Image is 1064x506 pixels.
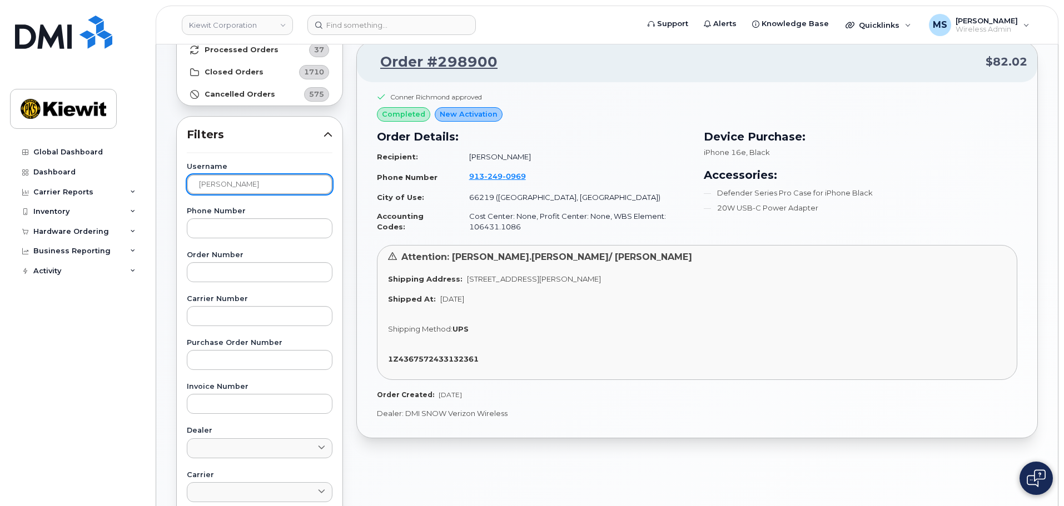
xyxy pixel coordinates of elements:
[484,172,503,181] span: 249
[986,54,1027,70] span: $82.02
[696,13,744,35] a: Alerts
[440,109,498,119] span: New Activation
[377,173,437,182] strong: Phone Number
[309,89,324,99] span: 575
[377,128,690,145] h3: Order Details:
[377,193,424,202] strong: City of Use:
[388,354,483,363] a: 1Z4367572433132361
[921,14,1037,36] div: Mary Stein
[307,15,476,35] input: Find something...
[182,15,293,35] a: Kiewit Corporation
[187,339,332,347] label: Purchase Order Number
[704,188,1017,198] li: Defender Series Pro Case for iPhone Black
[956,16,1018,25] span: [PERSON_NAME]
[640,13,696,35] a: Support
[187,427,332,434] label: Dealer
[187,295,332,303] label: Carrier Number
[388,294,436,303] strong: Shipped At:
[746,148,770,157] span: , Black
[205,46,279,54] strong: Processed Orders
[377,408,1017,419] p: Dealer: DMI SNOW Verizon Wireless
[187,127,324,143] span: Filters
[187,472,332,479] label: Carrier
[713,18,737,29] span: Alerts
[1027,469,1046,487] img: Open chat
[459,207,690,236] td: Cost Center: None, Profit Center: None, WBS Element: 106431.1086
[187,208,332,215] label: Phone Number
[314,44,324,55] span: 37
[762,18,829,29] span: Knowledge Base
[187,163,332,171] label: Username
[503,172,526,181] span: 0969
[859,21,899,29] span: Quicklinks
[388,354,479,363] strong: 1Z4367572433132361
[459,147,690,167] td: [PERSON_NAME]
[367,52,498,72] a: Order #298900
[205,68,263,77] strong: Closed Orders
[838,14,919,36] div: Quicklinks
[469,172,539,181] a: 9132490969
[956,25,1018,34] span: Wireless Admin
[744,13,837,35] a: Knowledge Base
[177,83,342,106] a: Cancelled Orders575
[388,274,463,283] strong: Shipping Address:
[467,274,601,283] span: [STREET_ADDRESS][PERSON_NAME]
[704,203,1017,213] li: 20W USB-C Power Adapter
[704,148,746,157] span: iPhone 16e
[657,18,688,29] span: Support
[704,128,1017,145] h3: Device Purchase:
[377,390,434,399] strong: Order Created:
[401,252,692,262] span: Attention: [PERSON_NAME].[PERSON_NAME]/ [PERSON_NAME]
[177,39,342,61] a: Processed Orders37
[205,90,275,99] strong: Cancelled Orders
[439,390,462,399] span: [DATE]
[377,152,418,161] strong: Recipient:
[187,383,332,390] label: Invoice Number
[469,172,526,181] span: 913
[177,61,342,83] a: Closed Orders1710
[933,18,947,32] span: MS
[704,167,1017,183] h3: Accessories:
[388,324,453,333] span: Shipping Method:
[390,92,482,102] div: Conner Richmond approved
[187,252,332,259] label: Order Number
[382,109,425,119] span: completed
[304,67,324,77] span: 1710
[440,294,464,303] span: [DATE]
[453,324,469,333] strong: UPS
[377,212,424,231] strong: Accounting Codes:
[459,188,690,207] td: 66219 ([GEOGRAPHIC_DATA], [GEOGRAPHIC_DATA])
